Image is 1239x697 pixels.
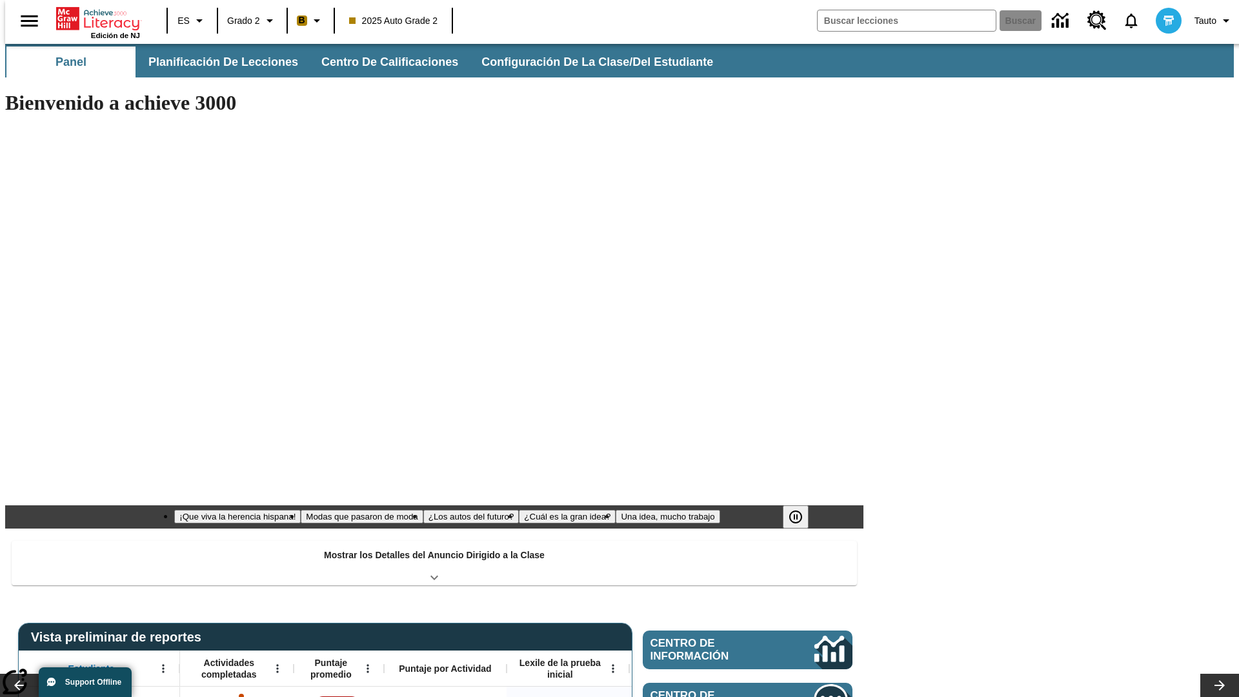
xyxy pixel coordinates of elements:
[423,510,519,523] button: Diapositiva 3 ¿Los autos del futuro?
[299,12,305,28] span: B
[56,5,140,39] div: Portada
[138,46,308,77] button: Planificación de lecciones
[1080,3,1114,38] a: Centro de recursos, Se abrirá en una pestaña nueva.
[1194,14,1216,28] span: Tauto
[783,505,809,529] button: Pausar
[10,2,48,40] button: Abrir el menú lateral
[643,631,852,669] a: Centro de información
[154,659,173,678] button: Abrir menú
[5,10,188,22] body: Máximo 600 caracteres Presiona Escape para desactivar la barra de herramientas Presiona Alt + F10...
[1114,4,1148,37] a: Notificaciones
[31,630,208,645] span: Vista preliminar de reportes
[399,663,491,674] span: Puntaje por Actividad
[39,667,132,697] button: Support Offline
[91,32,140,39] span: Edición de NJ
[1189,9,1239,32] button: Perfil/Configuración
[268,659,287,678] button: Abrir menú
[358,659,378,678] button: Abrir menú
[513,657,607,680] span: Lexile de la prueba inicial
[5,91,863,115] h1: Bienvenido a achieve 3000
[1200,674,1239,697] button: Carrusel de lecciones, seguir
[1148,4,1189,37] button: Escoja un nuevo avatar
[519,510,616,523] button: Diapositiva 4 ¿Cuál es la gran idea?
[222,9,283,32] button: Grado: Grado 2, Elige un grado
[324,549,545,562] p: Mostrar los Detalles del Anuncio Dirigido a la Clase
[301,510,423,523] button: Diapositiva 2 Modas que pasaron de moda
[300,657,362,680] span: Puntaje promedio
[311,46,468,77] button: Centro de calificaciones
[818,10,996,31] input: Buscar campo
[1044,3,1080,39] a: Centro de información
[349,14,438,28] span: 2025 Auto Grade 2
[616,510,720,523] button: Diapositiva 5 Una idea, mucho trabajo
[186,657,272,680] span: Actividades completadas
[172,9,213,32] button: Lenguaje: ES, Selecciona un idioma
[68,663,115,674] span: Estudiante
[5,46,725,77] div: Subbarra de navegación
[471,46,723,77] button: Configuración de la clase/del estudiante
[12,541,857,585] div: Mostrar los Detalles del Anuncio Dirigido a la Clase
[650,637,771,663] span: Centro de información
[783,505,821,529] div: Pausar
[5,44,1234,77] div: Subbarra de navegación
[56,6,140,32] a: Portada
[227,14,260,28] span: Grado 2
[177,14,190,28] span: ES
[1156,8,1182,34] img: avatar image
[65,678,121,687] span: Support Offline
[603,659,623,678] button: Abrir menú
[6,46,136,77] button: Panel
[174,510,301,523] button: Diapositiva 1 ¡Que viva la herencia hispana!
[292,9,330,32] button: Boost El color de la clase es anaranjado claro. Cambiar el color de la clase.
